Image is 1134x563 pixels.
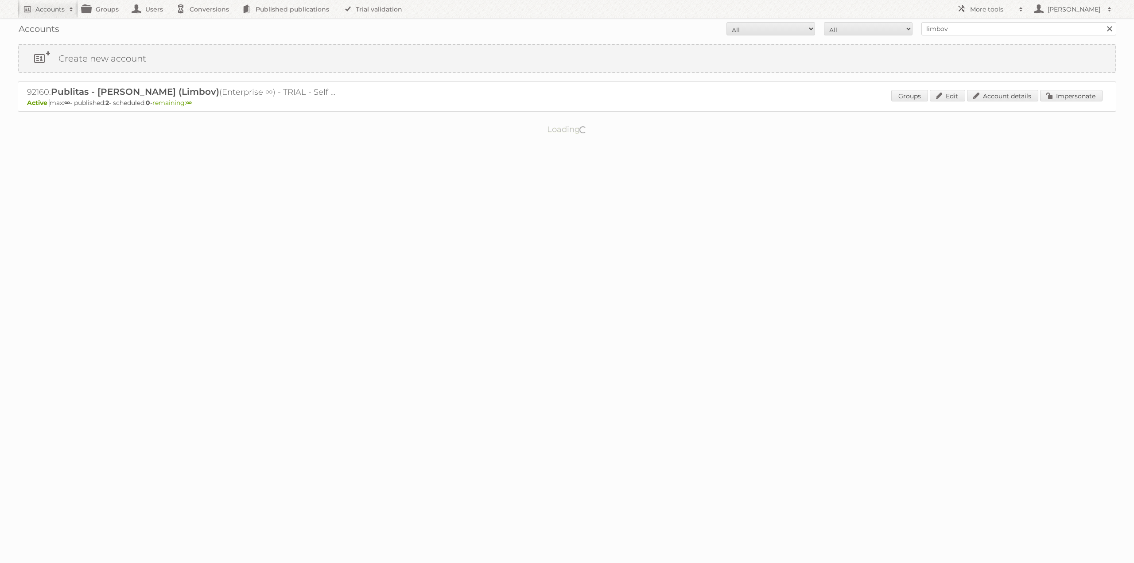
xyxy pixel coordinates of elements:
[967,90,1038,101] a: Account details
[27,86,337,98] h2: 92160: (Enterprise ∞) - TRIAL - Self Service
[105,99,109,107] strong: 2
[51,86,219,97] span: Publitas - [PERSON_NAME] (Limbov)
[930,90,965,101] a: Edit
[64,99,70,107] strong: ∞
[970,5,1014,14] h2: More tools
[186,99,192,107] strong: ∞
[35,5,65,14] h2: Accounts
[27,99,1107,107] p: max: - published: - scheduled: -
[27,99,50,107] span: Active
[1040,90,1103,101] a: Impersonate
[146,99,150,107] strong: 0
[519,120,615,138] p: Loading
[19,45,1115,72] a: Create new account
[152,99,192,107] span: remaining:
[1045,5,1103,14] h2: [PERSON_NAME]
[891,90,928,101] a: Groups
